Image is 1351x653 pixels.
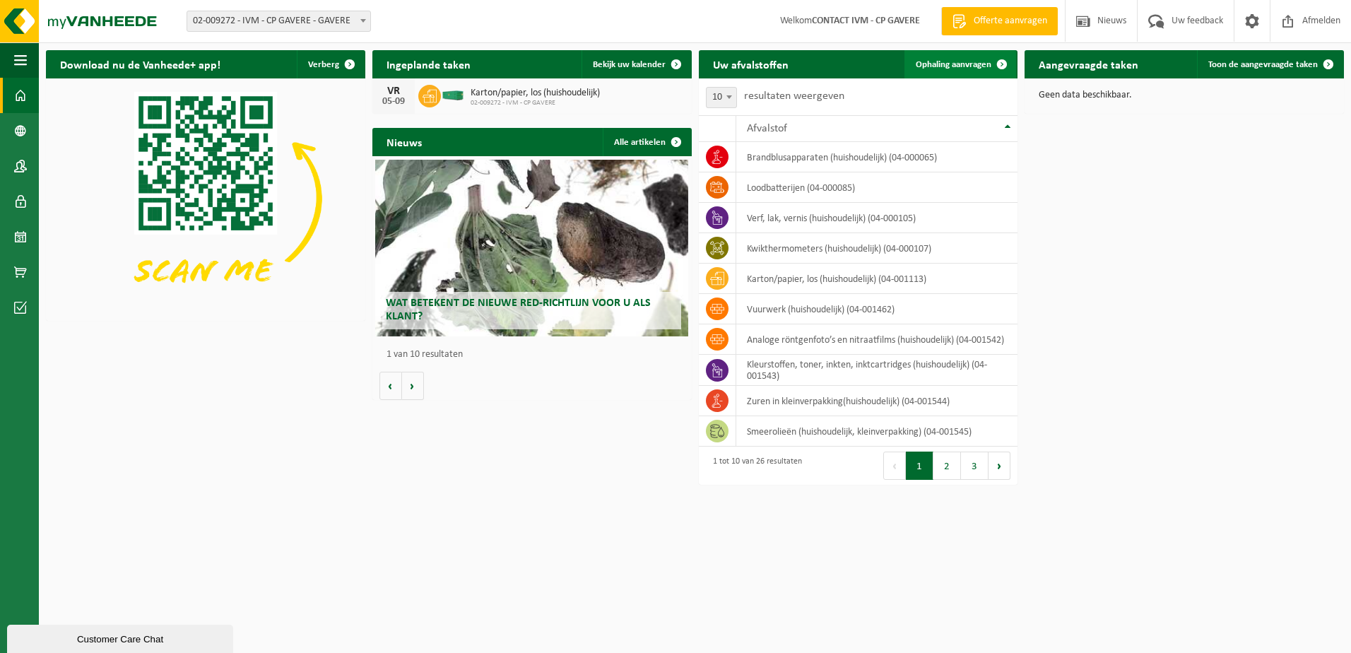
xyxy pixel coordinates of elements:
h2: Nieuws [372,128,436,155]
span: Offerte aanvragen [970,14,1051,28]
span: 02-009272 - IVM - CP GAVERE [471,99,600,107]
h2: Download nu de Vanheede+ app! [46,50,235,78]
span: Ophaling aanvragen [916,60,991,69]
span: 10 [707,88,736,107]
span: Afvalstof [747,123,787,134]
h2: Aangevraagde taken [1025,50,1152,78]
a: Ophaling aanvragen [904,50,1016,78]
button: Vorige [379,372,402,400]
strong: CONTACT IVM - CP GAVERE [812,16,920,26]
div: 1 tot 10 van 26 resultaten [706,450,802,481]
td: smeerolieën (huishoudelijk, kleinverpakking) (04-001545) [736,416,1018,447]
span: Verberg [308,60,339,69]
a: Offerte aanvragen [941,7,1058,35]
span: 10 [706,87,737,108]
a: Wat betekent de nieuwe RED-richtlijn voor u als klant? [375,160,688,336]
button: 2 [933,452,961,480]
span: Wat betekent de nieuwe RED-richtlijn voor u als klant? [386,298,651,322]
button: 1 [906,452,933,480]
td: verf, lak, vernis (huishoudelijk) (04-000105) [736,203,1018,233]
button: Volgende [402,372,424,400]
div: 05-09 [379,97,408,107]
td: karton/papier, los (huishoudelijk) (04-001113) [736,264,1018,294]
p: Geen data beschikbaar. [1039,90,1330,100]
label: resultaten weergeven [744,90,844,102]
a: Bekijk uw kalender [582,50,690,78]
span: Karton/papier, los (huishoudelijk) [471,88,600,99]
img: Download de VHEPlus App [46,78,365,318]
img: HK-XC-30-GN-00 [441,88,465,101]
button: 3 [961,452,989,480]
a: Alle artikelen [603,128,690,156]
div: VR [379,86,408,97]
span: Bekijk uw kalender [593,60,666,69]
td: analoge röntgenfoto’s en nitraatfilms (huishoudelijk) (04-001542) [736,324,1018,355]
td: brandblusapparaten (huishoudelijk) (04-000065) [736,142,1018,172]
td: zuren in kleinverpakking(huishoudelijk) (04-001544) [736,386,1018,416]
button: Next [989,452,1010,480]
td: loodbatterijen (04-000085) [736,172,1018,203]
span: 02-009272 - IVM - CP GAVERE - GAVERE [187,11,371,32]
td: kwikthermometers (huishoudelijk) (04-000107) [736,233,1018,264]
iframe: chat widget [7,622,236,653]
p: 1 van 10 resultaten [387,350,685,360]
span: Toon de aangevraagde taken [1208,60,1318,69]
button: Verberg [297,50,364,78]
h2: Ingeplande taken [372,50,485,78]
button: Previous [883,452,906,480]
a: Toon de aangevraagde taken [1197,50,1343,78]
h2: Uw afvalstoffen [699,50,803,78]
td: kleurstoffen, toner, inkten, inktcartridges (huishoudelijk) (04-001543) [736,355,1018,386]
span: 02-009272 - IVM - CP GAVERE - GAVERE [187,11,370,31]
td: vuurwerk (huishoudelijk) (04-001462) [736,294,1018,324]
